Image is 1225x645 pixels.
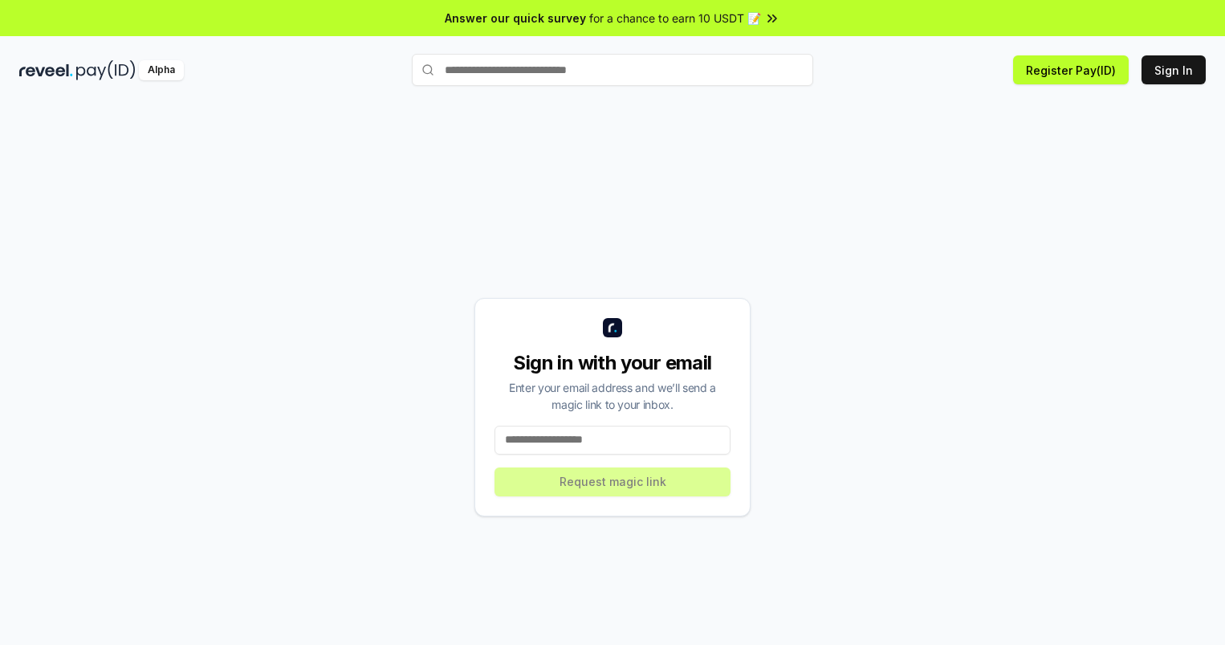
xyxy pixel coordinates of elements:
img: logo_small [603,318,622,337]
span: for a chance to earn 10 USDT 📝 [589,10,761,27]
button: Sign In [1142,55,1206,84]
span: Answer our quick survey [445,10,586,27]
div: Sign in with your email [494,350,731,376]
img: reveel_dark [19,60,73,80]
button: Register Pay(ID) [1013,55,1129,84]
div: Alpha [139,60,184,80]
img: pay_id [76,60,136,80]
div: Enter your email address and we’ll send a magic link to your inbox. [494,379,731,413]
